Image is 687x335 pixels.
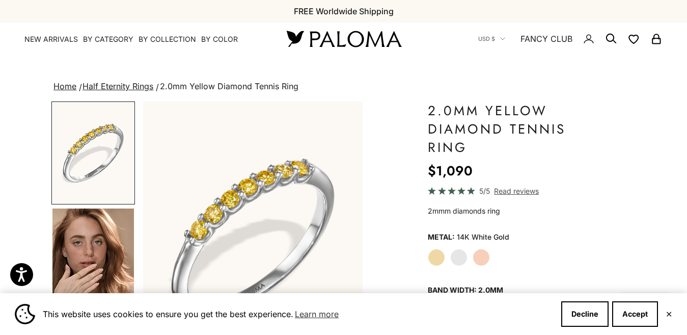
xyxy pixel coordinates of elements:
summary: By Category [83,34,133,44]
span: 5/5 [479,185,490,197]
variant-option-value: 14K White Gold [457,229,509,245]
span: 2.0mm Yellow Diamond Tennis Ring [160,81,298,91]
nav: Secondary navigation [478,22,663,55]
a: Learn more [293,306,340,322]
button: Go to item 4 [51,208,135,311]
a: 5/5 Read reviews [428,185,610,197]
nav: breadcrumbs [51,80,636,94]
nav: Primary navigation [24,34,262,44]
img: Cookie banner [15,304,35,324]
p: 2mmm diamonds ring [428,205,610,217]
p: FREE Worldwide Shipping [294,5,394,18]
img: #YellowGold #WhiteGold #RoseGold [52,209,134,310]
button: Accept [612,301,658,327]
sale-price: $1,090 [428,161,473,181]
span: Read reviews [494,185,539,197]
legend: Metal: [428,229,455,245]
a: Half Eternity Rings [83,81,153,91]
span: This website uses cookies to ensure you get the best experience. [43,306,553,322]
summary: By Color [201,34,238,44]
button: Close [666,311,672,317]
span: USD $ [478,34,495,43]
a: FANCY CLUB [520,32,572,45]
legend: Band Width: 2.0mm [428,282,503,298]
summary: By Collection [139,34,196,44]
h1: 2.0mm Yellow Diamond Tennis Ring [428,101,610,157]
img: #WhiteGold [52,102,134,203]
button: USD $ [478,34,505,43]
button: Go to item 2 [51,101,135,204]
button: Decline [561,301,609,327]
a: NEW ARRIVALS [24,34,78,44]
a: Home [53,81,76,91]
